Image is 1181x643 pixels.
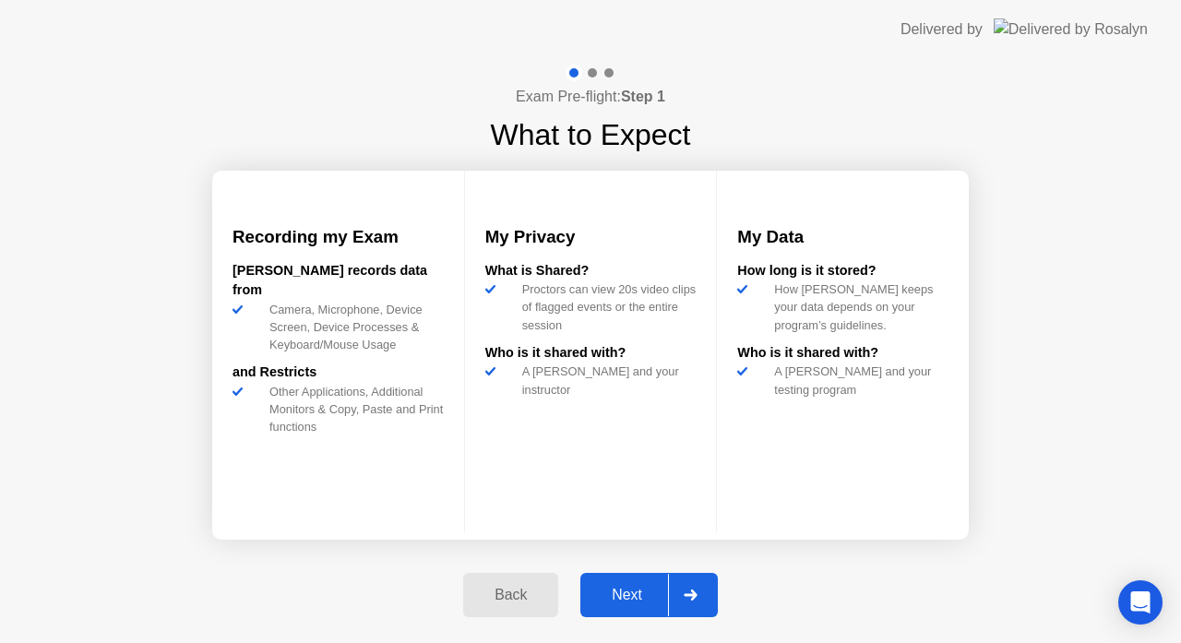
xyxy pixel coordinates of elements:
[621,89,665,104] b: Step 1
[262,301,444,354] div: Camera, Microphone, Device Screen, Device Processes & Keyboard/Mouse Usage
[262,383,444,436] div: Other Applications, Additional Monitors & Copy, Paste and Print functions
[491,113,691,157] h1: What to Expect
[233,363,444,383] div: and Restricts
[767,363,948,398] div: A [PERSON_NAME] and your testing program
[233,224,444,250] h3: Recording my Exam
[737,343,948,363] div: Who is it shared with?
[1118,580,1163,625] div: Open Intercom Messenger
[901,18,983,41] div: Delivered by
[463,573,558,617] button: Back
[767,280,948,334] div: How [PERSON_NAME] keeps your data depends on your program’s guidelines.
[515,280,697,334] div: Proctors can view 20s video clips of flagged events or the entire session
[586,587,668,603] div: Next
[737,224,948,250] h3: My Data
[580,573,718,617] button: Next
[233,261,444,301] div: [PERSON_NAME] records data from
[485,343,697,363] div: Who is it shared with?
[516,86,665,108] h4: Exam Pre-flight:
[469,587,553,603] div: Back
[485,224,697,250] h3: My Privacy
[737,261,948,281] div: How long is it stored?
[994,18,1148,40] img: Delivered by Rosalyn
[515,363,697,398] div: A [PERSON_NAME] and your instructor
[485,261,697,281] div: What is Shared?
